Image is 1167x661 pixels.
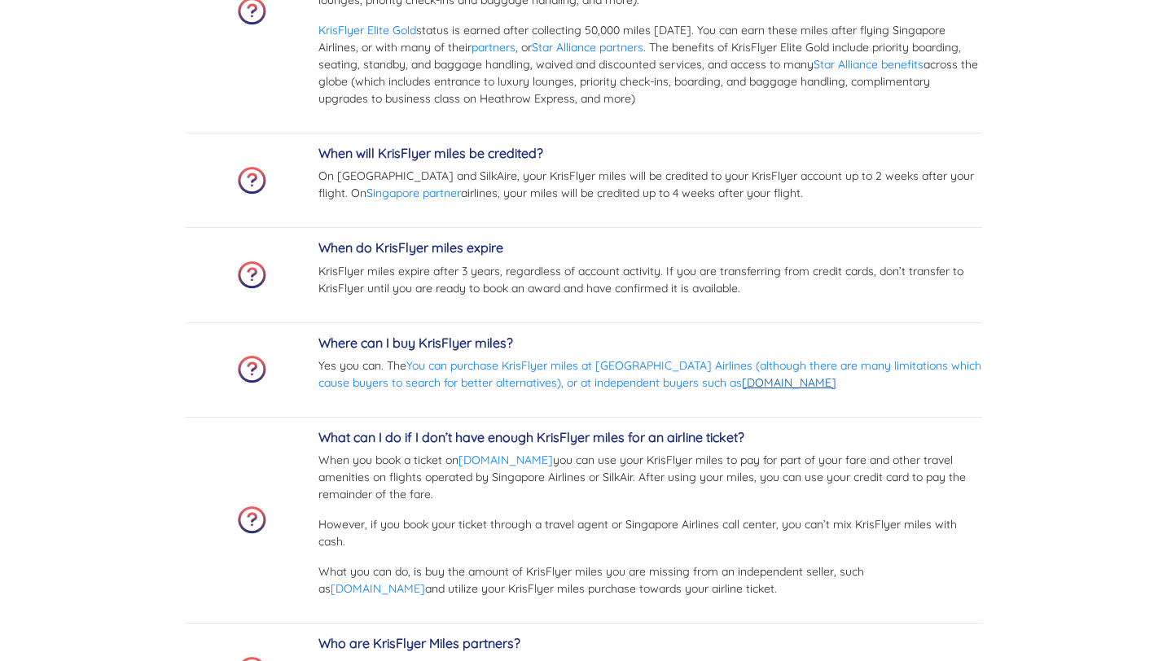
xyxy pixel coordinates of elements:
h5: When will KrisFlyer miles be credited? [318,146,982,161]
p: KrisFlyer miles expire after 3 years, regardless of account activity. If you are transferring fro... [318,263,982,297]
a: Singapore partner [366,186,461,200]
p: Yes you can. The [318,357,982,392]
a: [DOMAIN_NAME] [331,581,425,596]
a: Star Alliance partners [532,40,643,55]
h5: What can I do if I don’t have enough KrisFlyer miles for an airline ticket? [318,430,982,445]
img: faq-icon.png [238,356,266,383]
p: On [GEOGRAPHIC_DATA] and SilkAire, your KrisFlyer miles will be credited to your KrisFlyer accoun... [318,168,982,202]
h5: Who are KrisFlyer Miles partners? [318,636,982,651]
a: partners [472,40,515,55]
a: [DOMAIN_NAME] [458,453,553,467]
p: When you book a ticket on you can use your KrisFlyer miles to pay for part of your fare and other... [318,452,982,503]
img: faq-icon.png [238,261,266,289]
h5: When do KrisFlyer miles expire [318,240,982,256]
p: status is earned after collecting 50,000 miles [DATE]. You can earn these miles after flying Sing... [318,22,982,107]
p: What you can do, is buy the amount of KrisFlyer miles you are missing from an independent seller,... [318,563,982,598]
h5: Where can I buy KrisFlyer miles? [318,335,982,351]
p: However, if you book your ticket through a travel agent or Singapore Airlines call center, you ca... [318,516,982,550]
a: You can purchase KrisFlyer miles at [GEOGRAPHIC_DATA] Airlines (although there are many limitatio... [318,358,981,390]
img: faq-icon.png [238,167,266,195]
a: Star Alliance benefits [814,57,924,72]
a: KrisFlyer Elite Gold [318,23,416,37]
img: faq-icon.png [238,506,266,534]
a: [DOMAIN_NAME] [742,375,836,390]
